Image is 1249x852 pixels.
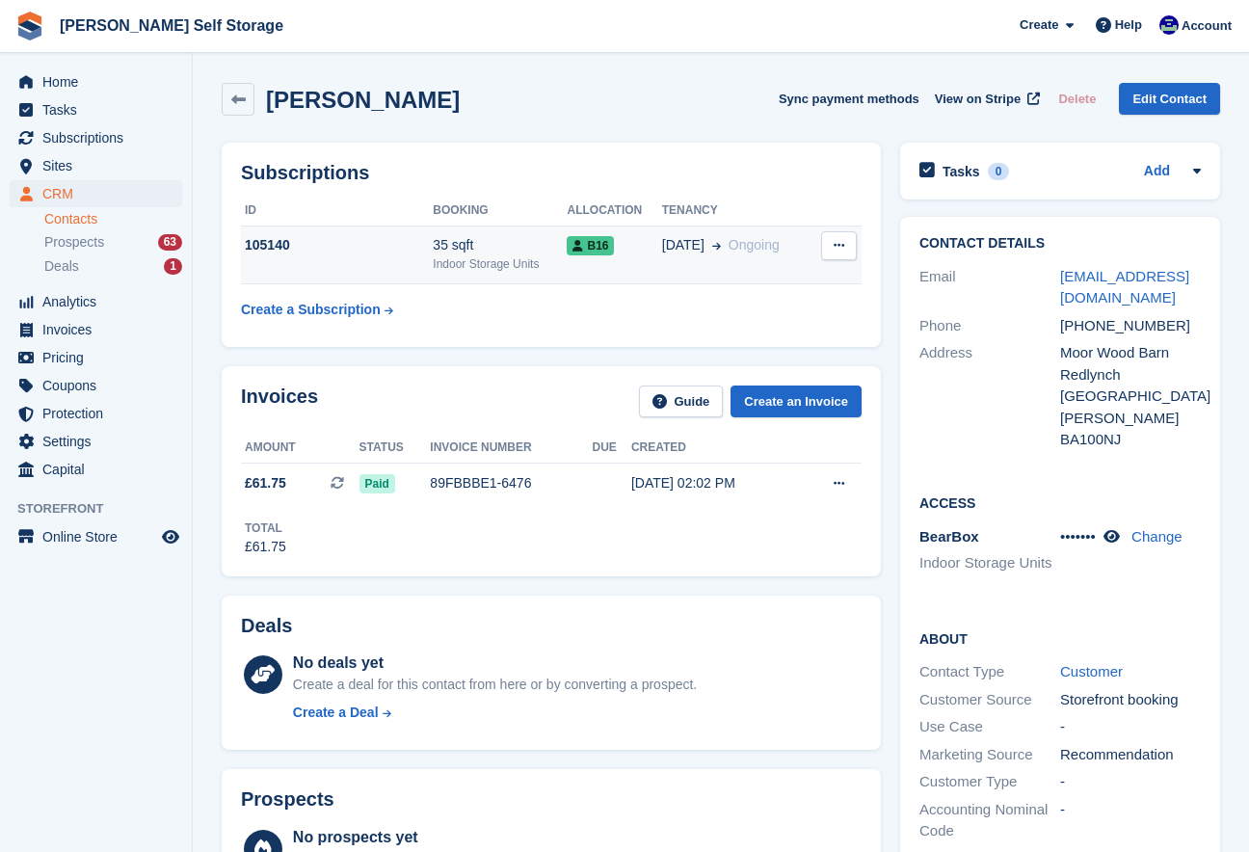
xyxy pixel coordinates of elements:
a: menu [10,68,182,95]
div: Use Case [919,716,1060,738]
span: £61.75 [245,473,286,493]
a: Edit Contact [1119,83,1220,115]
span: Pricing [42,344,158,371]
span: Prospects [44,233,104,252]
a: Create an Invoice [731,386,862,417]
h2: Tasks [943,163,980,180]
div: - [1060,799,1201,842]
h2: Deals [241,615,292,637]
a: menu [10,124,182,151]
a: menu [10,152,182,179]
h2: About [919,628,1201,648]
div: [PERSON_NAME] BA100NJ [1060,408,1201,451]
span: Help [1115,15,1142,35]
span: Tasks [42,96,158,123]
th: Invoice number [430,433,592,464]
a: menu [10,344,182,371]
div: Address [919,342,1060,451]
span: Protection [42,400,158,427]
div: Create a deal for this contact from here or by converting a prospect. [293,675,697,695]
span: Storefront [17,499,192,519]
a: Create a Subscription [241,292,393,328]
span: CRM [42,180,158,207]
div: Redlynch [1060,364,1201,386]
span: Sites [42,152,158,179]
h2: Access [919,493,1201,512]
a: Preview store [159,525,182,548]
div: Phone [919,315,1060,337]
div: [PHONE_NUMBER] [1060,315,1201,337]
th: Status [359,433,431,464]
div: 63 [158,234,182,251]
a: View on Stripe [927,83,1044,115]
a: Change [1131,528,1183,545]
div: No deals yet [293,652,697,675]
div: Moor Wood Barn [1060,342,1201,364]
h2: [PERSON_NAME] [266,87,460,113]
span: Settings [42,428,158,455]
span: Invoices [42,316,158,343]
div: Create a Subscription [241,300,381,320]
div: - [1060,716,1201,738]
span: Deals [44,257,79,276]
a: [PERSON_NAME] Self Storage [52,10,291,41]
span: BearBox [919,528,979,545]
th: Created [631,433,797,464]
a: menu [10,316,182,343]
div: Email [919,266,1060,309]
th: Due [592,433,630,464]
a: Prospects 63 [44,232,182,253]
span: Capital [42,456,158,483]
div: 89FBBBE1-6476 [430,473,592,493]
span: Ongoing [729,237,780,253]
h2: Contact Details [919,236,1201,252]
div: Recommendation [1060,744,1201,766]
button: Sync payment methods [779,83,919,115]
span: ••••••• [1060,528,1096,545]
button: Delete [1050,83,1103,115]
div: Total [245,519,286,537]
li: Indoor Storage Units [919,552,1060,574]
th: Tenancy [662,196,811,226]
div: Create a Deal [293,703,379,723]
span: Coupons [42,372,158,399]
h2: Invoices [241,386,318,417]
span: View on Stripe [935,90,1021,109]
div: Customer Type [919,771,1060,793]
div: Contact Type [919,661,1060,683]
a: [EMAIL_ADDRESS][DOMAIN_NAME] [1060,268,1189,306]
span: Subscriptions [42,124,158,151]
img: Justin Farthing [1159,15,1179,35]
a: Deals 1 [44,256,182,277]
div: Customer Source [919,689,1060,711]
a: Add [1144,161,1170,183]
a: Create a Deal [293,703,697,723]
span: Analytics [42,288,158,315]
span: Account [1182,16,1232,36]
div: Indoor Storage Units [433,255,567,273]
div: 105140 [241,235,433,255]
a: Customer [1060,663,1123,679]
div: 0 [988,163,1010,180]
a: menu [10,456,182,483]
th: Booking [433,196,567,226]
div: Storefront booking [1060,689,1201,711]
span: Paid [359,474,395,493]
div: [GEOGRAPHIC_DATA] [1060,386,1201,408]
a: menu [10,523,182,550]
span: Home [42,68,158,95]
a: menu [10,288,182,315]
a: menu [10,372,182,399]
span: Create [1020,15,1058,35]
a: Guide [639,386,724,417]
a: menu [10,180,182,207]
a: menu [10,96,182,123]
div: [DATE] 02:02 PM [631,473,797,493]
div: 1 [164,258,182,275]
th: Amount [241,433,359,464]
div: £61.75 [245,537,286,557]
div: Accounting Nominal Code [919,799,1060,842]
img: stora-icon-8386f47178a22dfd0bd8f6a31ec36ba5ce8667c1dd55bd0f319d3a0aa187defe.svg [15,12,44,40]
span: [DATE] [662,235,704,255]
th: ID [241,196,433,226]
